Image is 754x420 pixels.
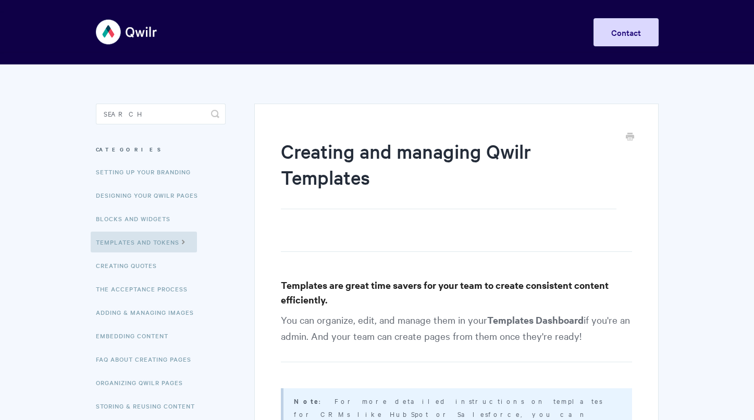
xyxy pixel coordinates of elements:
[281,138,616,209] h1: Creating and managing Qwilr Templates
[281,312,632,362] p: You can organize, edit, and manage them in your if you're an admin. And your team can create page...
[96,161,199,182] a: Setting up your Branding
[96,140,226,159] h3: Categories
[281,278,632,307] h3: Templates are great time savers for your team to create consistent content efficiently.
[96,255,165,276] a: Creating Quotes
[594,18,659,46] a: Contact
[626,132,634,143] a: Print this Article
[96,302,202,323] a: Adding & Managing Images
[487,313,584,326] strong: Templates Dashboard
[96,104,226,124] input: Search
[96,396,203,416] a: Storing & Reusing Content
[294,396,319,406] b: Note
[96,278,195,299] a: The Acceptance Process
[96,349,199,370] a: FAQ About Creating Pages
[96,12,158,52] img: Qwilr Help Center
[96,185,206,206] a: Designing Your Qwilr Pages
[96,208,178,229] a: Blocks and Widgets
[91,232,197,252] a: Templates and Tokens
[96,325,176,346] a: Embedding Content
[96,372,191,393] a: Organizing Qwilr Pages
